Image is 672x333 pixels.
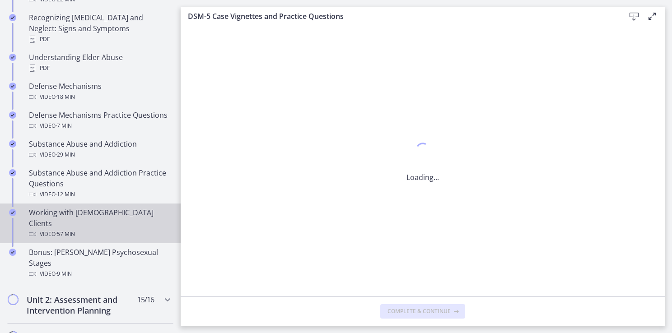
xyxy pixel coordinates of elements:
div: Substance Abuse and Addiction [29,139,170,160]
span: · 9 min [56,268,72,279]
button: Complete & continue [380,304,465,319]
p: Loading... [406,172,439,183]
div: Understanding Elder Abuse [29,52,170,74]
span: 15 / 16 [137,294,154,305]
div: Video [29,189,170,200]
span: · 18 min [56,92,75,102]
i: Completed [9,83,16,90]
div: Recognizing [MEDICAL_DATA] and Neglect: Signs and Symptoms [29,12,170,45]
div: Working with [DEMOGRAPHIC_DATA] Clients [29,207,170,240]
div: Substance Abuse and Addiction Practice Questions [29,167,170,200]
div: Video [29,92,170,102]
i: Completed [9,249,16,256]
div: Video [29,149,170,160]
h3: DSM-5 Case Vignettes and Practice Questions [188,11,611,22]
div: Video [29,268,170,279]
i: Completed [9,140,16,148]
span: · 7 min [56,120,72,131]
div: Video [29,120,170,131]
span: · 12 min [56,189,75,200]
div: PDF [29,63,170,74]
span: Complete & continue [387,308,451,315]
i: Completed [9,14,16,21]
div: Defense Mechanisms Practice Questions [29,110,170,131]
div: PDF [29,34,170,45]
i: Completed [9,54,16,61]
div: Bonus: [PERSON_NAME] Psychosexual Stages [29,247,170,279]
h2: Unit 2: Assessment and Intervention Planning [27,294,137,316]
i: Completed [9,111,16,119]
span: · 57 min [56,229,75,240]
div: 1 [406,140,439,161]
i: Completed [9,169,16,176]
div: Video [29,229,170,240]
i: Completed [9,209,16,216]
span: · 29 min [56,149,75,160]
div: Defense Mechanisms [29,81,170,102]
